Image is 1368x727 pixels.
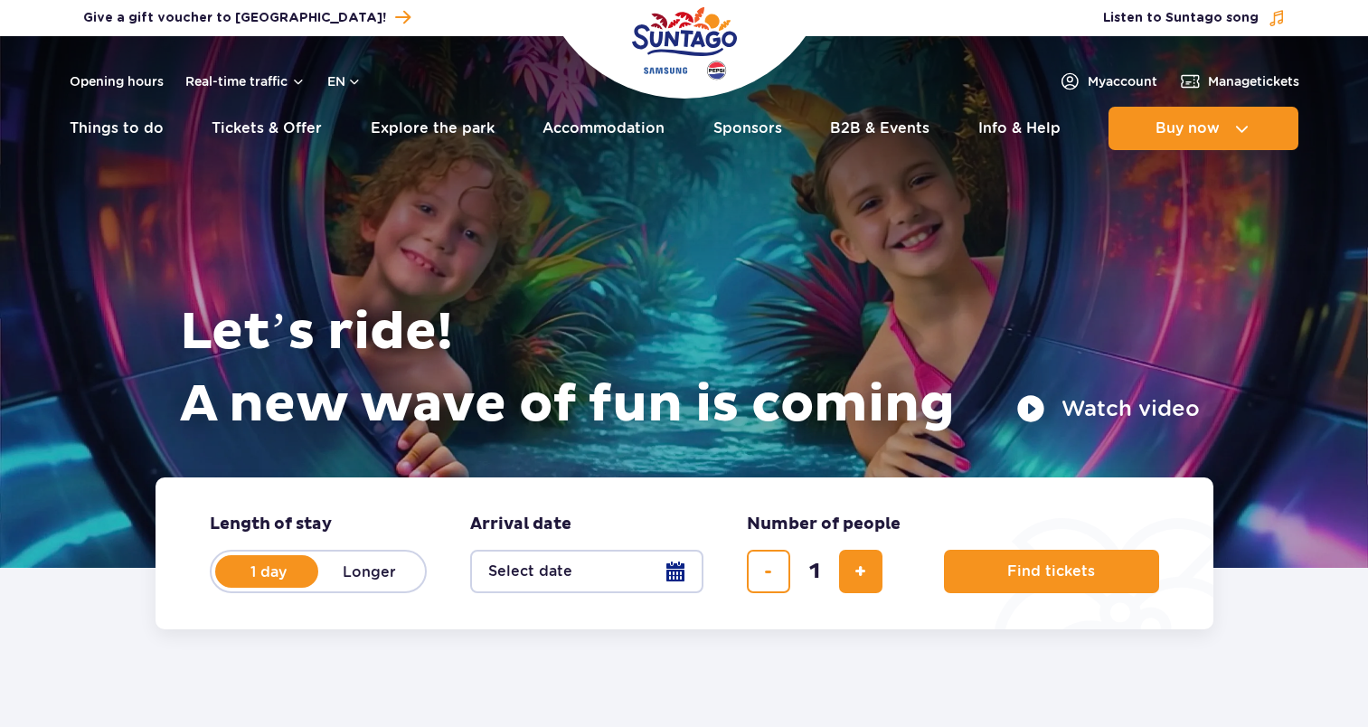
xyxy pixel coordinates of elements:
button: add ticket [839,550,882,593]
button: Real-time traffic [185,74,306,89]
a: Tickets & Offer [212,107,322,150]
a: Myaccount [1059,71,1157,92]
button: Find tickets [944,550,1159,593]
a: B2B & Events [830,107,929,150]
button: remove ticket [747,550,790,593]
label: Longer [318,552,421,590]
span: Number of people [747,514,901,535]
form: Planning your visit to Park of Poland [156,477,1213,629]
a: Info & Help [978,107,1061,150]
span: Find tickets [1007,563,1095,580]
span: Buy now [1156,120,1220,137]
span: Length of stay [210,514,332,535]
button: Buy now [1109,107,1298,150]
button: Select date [470,550,703,593]
a: Managetickets [1179,71,1299,92]
a: Give a gift voucher to [GEOGRAPHIC_DATA]! [83,5,410,30]
button: Listen to Suntago song [1103,9,1286,27]
span: Listen to Suntago song [1103,9,1259,27]
span: My account [1088,72,1157,90]
button: en [327,72,362,90]
span: Give a gift voucher to [GEOGRAPHIC_DATA]! [83,9,386,27]
h1: Let’s ride! A new wave of fun is coming [180,297,1200,441]
a: Explore the park [371,107,495,150]
a: Sponsors [713,107,782,150]
button: Watch video [1016,394,1200,423]
span: Manage tickets [1208,72,1299,90]
a: Things to do [70,107,164,150]
label: 1 day [217,552,320,590]
span: Arrival date [470,514,571,535]
input: number of tickets [793,550,836,593]
a: Opening hours [70,72,164,90]
a: Accommodation [542,107,665,150]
